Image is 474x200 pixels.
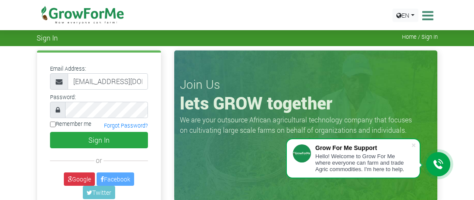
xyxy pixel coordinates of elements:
[50,93,76,101] label: Password:
[50,132,148,148] button: Sign In
[180,77,432,92] h3: Join Us
[37,34,58,42] span: Sign In
[50,65,86,73] label: Email Address:
[180,115,417,135] p: We are your outsource African agricultural technology company that focuses on cultivating large s...
[68,73,148,90] input: Email Address
[315,153,411,172] div: Hello! Welcome to Grow For Me where everyone can farm and trade Agric commodities. I'm here to help.
[104,122,148,129] a: Forgot Password?
[180,93,432,113] h1: lets GROW together
[392,9,418,22] a: EN
[64,172,95,186] a: Google
[50,120,91,128] label: Remember me
[402,34,438,40] span: Home / Sign In
[50,122,56,127] input: Remember me
[50,155,148,166] div: or
[315,144,411,151] div: Grow For Me Support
